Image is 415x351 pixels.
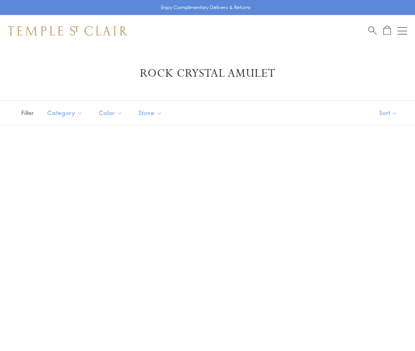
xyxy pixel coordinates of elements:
[93,104,128,122] button: Color
[361,101,415,125] button: Show sort by
[8,26,127,36] img: Temple St. Clair
[132,104,168,122] button: Stone
[398,26,407,36] button: Open navigation
[161,4,251,11] p: Enjoy Complimentary Delivery & Returns
[134,108,168,118] span: Stone
[41,104,89,122] button: Category
[383,26,391,36] a: Open Shopping Bag
[43,108,89,118] span: Category
[20,66,395,81] h1: Rock Crystal Amulet
[368,26,377,36] a: Search
[95,108,128,118] span: Color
